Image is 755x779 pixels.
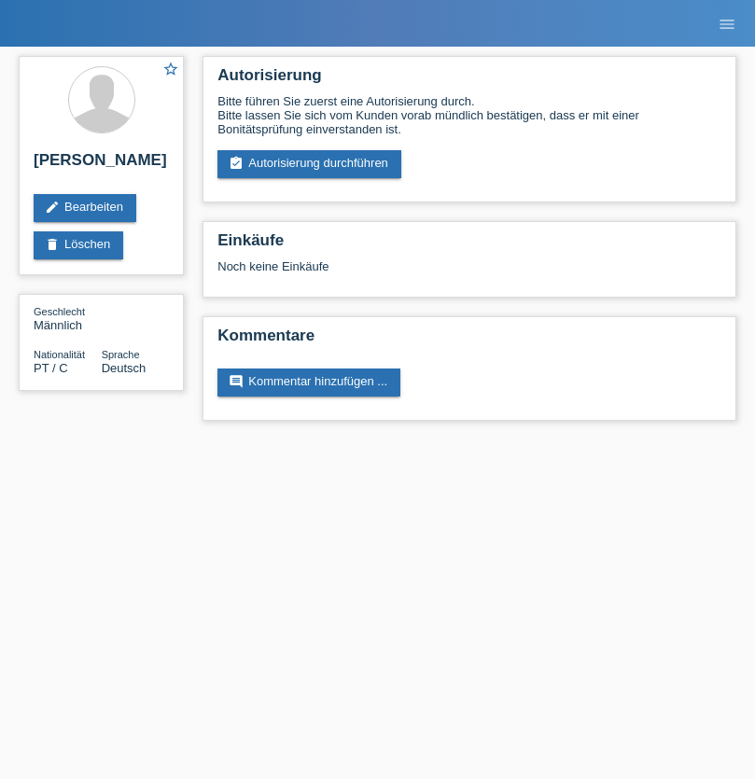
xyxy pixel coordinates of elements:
[217,150,401,178] a: assignment_turned_inAutorisierung durchführen
[162,61,179,80] a: star_border
[34,306,85,317] span: Geschlecht
[34,231,123,259] a: deleteLöschen
[217,259,721,287] div: Noch keine Einkäufe
[34,361,68,375] span: Portugal / C / 10.12.2018
[34,194,136,222] a: editBearbeiten
[34,304,102,332] div: Männlich
[217,66,721,94] h2: Autorisierung
[45,237,60,252] i: delete
[217,231,721,259] h2: Einkäufe
[708,18,746,29] a: menu
[217,94,721,136] div: Bitte führen Sie zuerst eine Autorisierung durch. Bitte lassen Sie sich vom Kunden vorab mündlich...
[34,151,169,179] h2: [PERSON_NAME]
[102,349,140,360] span: Sprache
[229,374,244,389] i: comment
[162,61,179,77] i: star_border
[102,361,147,375] span: Deutsch
[718,15,736,34] i: menu
[217,327,721,355] h2: Kommentare
[45,200,60,215] i: edit
[217,369,400,396] a: commentKommentar hinzufügen ...
[229,156,244,171] i: assignment_turned_in
[34,349,85,360] span: Nationalität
